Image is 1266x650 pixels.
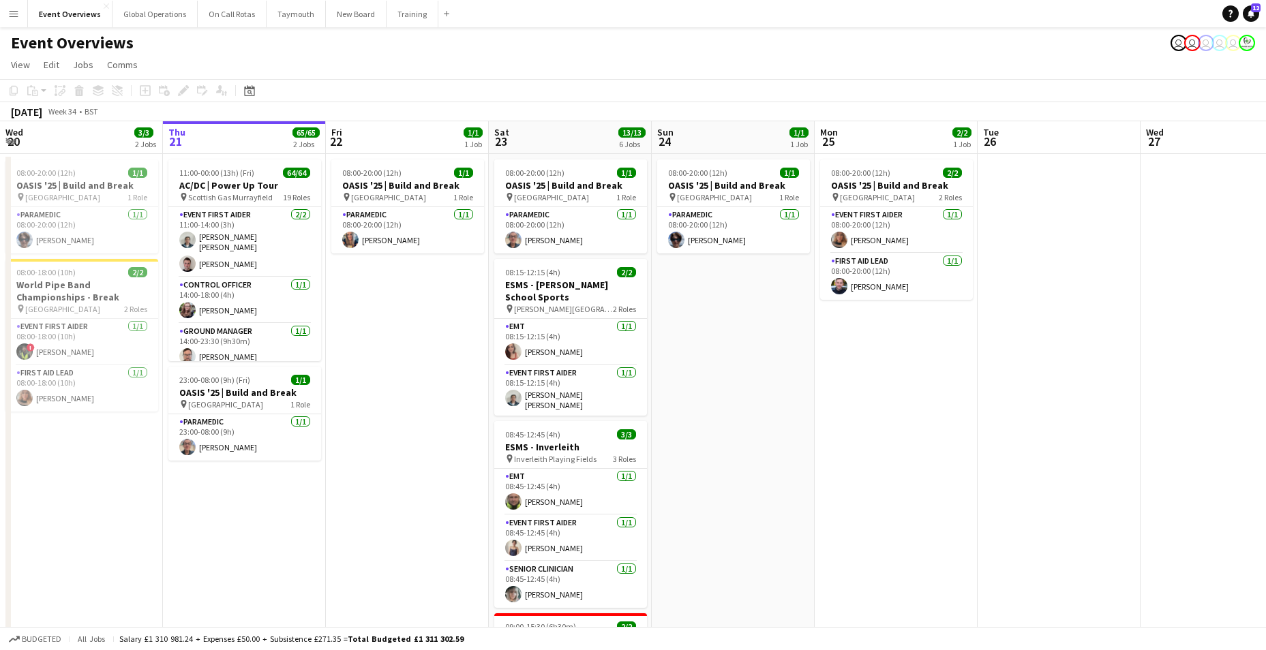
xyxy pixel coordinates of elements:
[453,192,473,202] span: 1 Role
[198,1,267,27] button: On Call Rotas
[1198,35,1214,51] app-user-avatar: Operations Team
[387,1,438,27] button: Training
[188,399,263,409] span: [GEOGRAPHIC_DATA]
[494,561,647,608] app-card-role: Senior Clinician1/108:45-12:45 (4h)[PERSON_NAME]
[168,367,321,461] div: 23:00-08:00 (9h) (Fri)1/1OASIS '25 | Build and Break [GEOGRAPHIC_DATA]1 RoleParamedic1/123:00-08:...
[616,192,636,202] span: 1 Role
[38,56,65,74] a: Edit
[128,168,147,178] span: 1/1
[3,134,23,149] span: 20
[342,168,402,178] span: 08:00-20:00 (12h)
[75,634,108,644] span: All jobs
[668,168,727,178] span: 08:00-20:00 (12h)
[657,159,810,253] app-job-card: 08:00-20:00 (12h)1/1OASIS '25 | Build and Break [GEOGRAPHIC_DATA]1 RoleParamedic1/108:00-20:00 (1...
[617,621,636,632] span: 2/2
[831,168,890,178] span: 08:00-20:00 (12h)
[22,634,61,644] span: Budgeted
[494,441,647,453] h3: ESMS - Inverleith
[293,139,319,149] div: 2 Jobs
[283,192,310,202] span: 19 Roles
[505,168,564,178] span: 08:00-20:00 (12h)
[494,126,509,138] span: Sat
[820,159,973,300] app-job-card: 08:00-20:00 (12h)2/2OASIS '25 | Build and Break [GEOGRAPHIC_DATA]2 RolesEvent First Aider1/108:00...
[494,319,647,365] app-card-role: EMT1/108:15-12:15 (4h)[PERSON_NAME]
[494,421,647,608] div: 08:45-12:45 (4h)3/3ESMS - Inverleith Inverleith Playing Fields3 RolesEMT1/108:45-12:45 (4h)[PERSO...
[168,277,321,324] app-card-role: Control Officer1/114:00-18:00 (4h)[PERSON_NAME]
[1184,35,1201,51] app-user-avatar: Operations Team
[464,139,482,149] div: 1 Job
[1146,126,1164,138] span: Wed
[505,267,560,277] span: 08:15-12:15 (4h)
[44,59,59,71] span: Edit
[102,56,143,74] a: Comms
[613,454,636,464] span: 3 Roles
[655,134,674,149] span: 24
[494,469,647,515] app-card-role: EMT1/108:45-12:45 (4h)[PERSON_NAME]
[1211,35,1228,51] app-user-avatar: Operations Team
[790,139,808,149] div: 1 Job
[5,259,158,412] app-job-card: 08:00-18:00 (10h)2/2World Pipe Band Championships - Break [GEOGRAPHIC_DATA]2 RolesEvent First Aid...
[505,429,560,439] span: 08:45-12:45 (4h)
[492,134,509,149] span: 23
[168,324,321,370] app-card-role: Ground Manager1/114:00-23:30 (9h30m)[PERSON_NAME]
[331,126,342,138] span: Fri
[11,59,30,71] span: View
[789,127,809,138] span: 1/1
[168,386,321,399] h3: OASIS '25 | Build and Break
[818,134,838,149] span: 25
[267,1,326,27] button: Taymouth
[464,127,483,138] span: 1/1
[1225,35,1241,51] app-user-avatar: Operations Team
[1251,3,1261,12] span: 12
[283,168,310,178] span: 64/64
[168,414,321,461] app-card-role: Paramedic1/123:00-08:00 (9h)[PERSON_NAME]
[514,454,597,464] span: Inverleith Playing Fields
[5,159,158,253] app-job-card: 08:00-20:00 (12h)1/1OASIS '25 | Build and Break [GEOGRAPHIC_DATA]1 RoleParamedic1/108:00-20:00 (1...
[1144,134,1164,149] span: 27
[73,59,93,71] span: Jobs
[494,159,647,253] div: 08:00-20:00 (12h)1/1OASIS '25 | Build and Break [GEOGRAPHIC_DATA]1 RoleParamedic1/108:00-20:00 (1...
[820,179,973,191] h3: OASIS '25 | Build and Break
[25,304,100,314] span: [GEOGRAPHIC_DATA]
[5,365,158,412] app-card-role: First Aid Lead1/108:00-18:00 (10h)[PERSON_NAME]
[188,192,273,202] span: Scottish Gas Murrayfield
[983,126,999,138] span: Tue
[179,375,250,385] span: 23:00-08:00 (9h) (Fri)
[494,179,647,191] h3: OASIS '25 | Build and Break
[494,279,647,303] h3: ESMS - [PERSON_NAME] School Sports
[331,179,484,191] h3: OASIS '25 | Build and Break
[45,106,79,117] span: Week 34
[134,127,153,138] span: 3/3
[135,139,156,149] div: 2 Jobs
[820,207,973,253] app-card-role: Event First Aider1/108:00-20:00 (12h)[PERSON_NAME]
[514,304,613,314] span: [PERSON_NAME][GEOGRAPHIC_DATA]
[619,139,645,149] div: 6 Jobs
[107,59,138,71] span: Comms
[166,134,185,149] span: 21
[124,304,147,314] span: 2 Roles
[67,56,99,74] a: Jobs
[168,126,185,138] span: Thu
[168,159,321,361] app-job-card: 11:00-00:00 (13h) (Fri)64/64AC/DC | Power Up Tour Scottish Gas Murrayfield19 RolesEvent First Aid...
[617,429,636,439] span: 3/3
[291,375,310,385] span: 1/1
[943,168,962,178] span: 2/2
[331,159,484,253] app-job-card: 08:00-20:00 (12h)1/1OASIS '25 | Build and Break [GEOGRAPHIC_DATA]1 RoleParamedic1/108:00-20:00 (1...
[127,192,147,202] span: 1 Role
[514,192,589,202] span: [GEOGRAPHIC_DATA]
[1239,35,1255,51] app-user-avatar: Operations Manager
[292,127,320,138] span: 65/65
[329,134,342,149] span: 22
[820,126,838,138] span: Mon
[128,267,147,277] span: 2/2
[11,105,42,119] div: [DATE]
[779,192,799,202] span: 1 Role
[28,1,112,27] button: Event Overviews
[5,126,23,138] span: Wed
[351,192,426,202] span: [GEOGRAPHIC_DATA]
[5,207,158,253] app-card-role: Paramedic1/108:00-20:00 (12h)[PERSON_NAME]
[7,632,63,647] button: Budgeted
